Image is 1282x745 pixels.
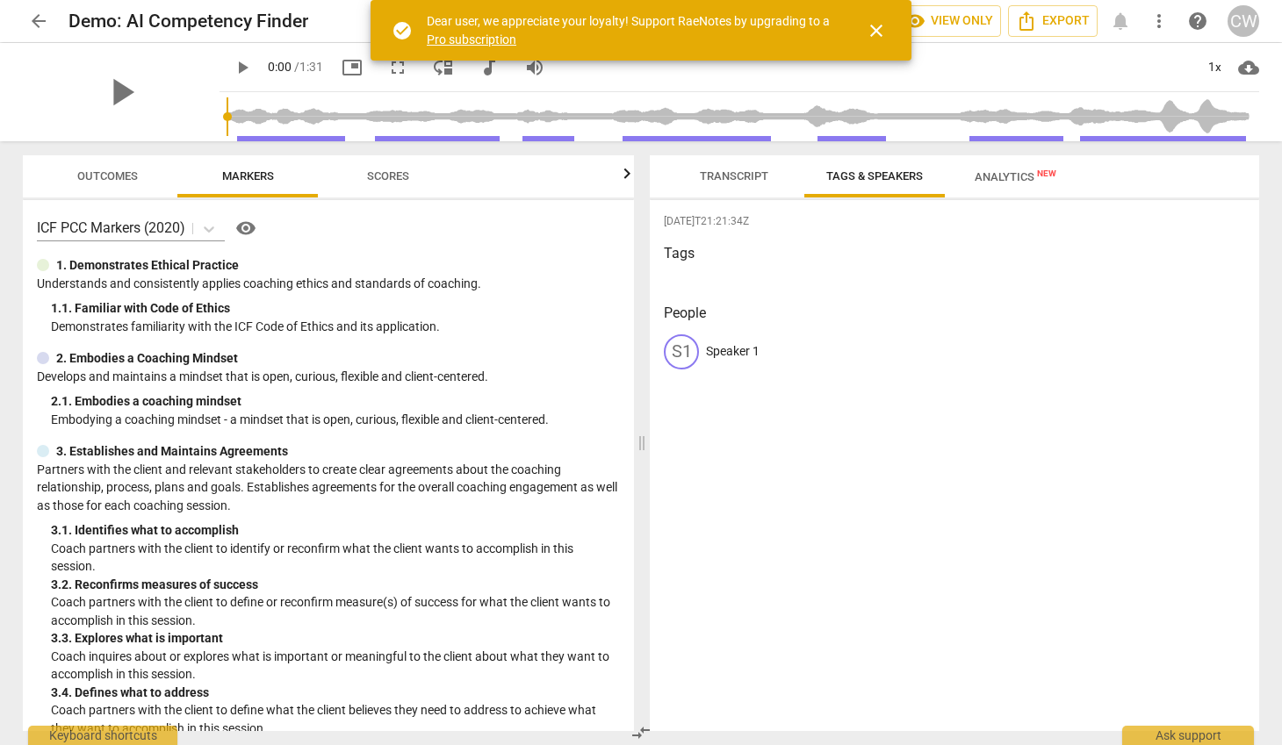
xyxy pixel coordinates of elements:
button: Switch to audio player [473,52,505,83]
div: Dear user, we appreciate your loyalty! Support RaeNotes by upgrading to a [427,12,834,48]
div: S1 [664,334,699,369]
span: Analytics [975,170,1056,183]
a: Help [225,214,260,242]
span: Transcript [700,169,768,183]
div: 1x [1198,54,1231,82]
h2: Demo: AI Competency Finder [68,11,308,32]
span: New [1037,168,1056,178]
div: 3. 2. Reconfirms measures of success [51,576,620,594]
span: Export [1016,11,1090,32]
div: 3. 4. Defines what to address [51,684,620,702]
h3: Tags [664,243,1245,264]
span: / 1:31 [294,60,323,74]
button: View player as separate pane [428,52,459,83]
span: volume_up [524,57,545,78]
span: audiotrack [479,57,500,78]
span: picture_in_picture [342,57,363,78]
button: Volume [519,52,551,83]
span: Outcomes [77,169,138,183]
p: 1. Demonstrates Ethical Practice [56,256,239,275]
span: play_arrow [232,57,253,78]
button: Help [232,214,260,242]
p: Partners with the client and relevant stakeholders to create clear agreements about the coaching ... [37,461,620,515]
div: 3. 3. Explores what is important [51,629,620,648]
button: Fullscreen [382,52,414,83]
div: 3. 1. Identifies what to accomplish [51,521,620,540]
span: visibility [904,11,925,32]
div: Ask support [1122,726,1254,745]
button: Play [227,52,258,83]
p: Embodying a coaching mindset - a mindset that is open, curious, flexible and client-centered. [51,411,620,429]
span: more_vert [1149,11,1170,32]
span: help [1187,11,1208,32]
span: visibility [235,218,256,239]
span: Markers [222,169,274,183]
span: move_down [433,57,454,78]
span: fullscreen [387,57,408,78]
a: Help [1182,5,1214,37]
p: ICF PCC Markers (2020) [37,218,185,238]
p: Understands and consistently applies coaching ethics and standards of coaching. [37,275,620,293]
a: Pro subscription [427,32,516,47]
h3: People [664,303,1245,324]
p: Coach partners with the client to define what the client believes they need to address to achieve... [51,701,620,737]
span: [DATE]T21:21:34Z [664,214,1245,229]
p: Develops and maintains a mindset that is open, curious, flexible and client-centered. [37,368,620,386]
p: Coach inquires about or explores what is important or meaningful to the client about what they wa... [51,648,620,684]
span: play_arrow [98,69,144,115]
p: Coach partners with the client to identify or reconfirm what the client wants to accomplish in th... [51,540,620,576]
button: CW [1228,5,1259,37]
p: Coach partners with the client to define or reconfirm measure(s) of success for what the client w... [51,593,620,629]
span: 0:00 [268,60,292,74]
span: close [866,20,887,41]
div: 1. 1. Familiar with Code of Ethics [51,299,620,318]
span: Tags & Speakers [826,169,923,183]
span: cloud_download [1238,57,1259,78]
p: Demonstrates familiarity with the ICF Code of Ethics and its application. [51,318,620,336]
p: Speaker 1 [706,342,760,361]
span: check_circle [392,20,413,41]
button: Picture in picture [336,52,368,83]
div: Keyboard shortcuts [28,726,177,745]
button: View only [897,5,1001,37]
button: Export [1008,5,1098,37]
span: compare_arrows [630,722,652,743]
span: arrow_back [28,11,49,32]
span: View only [904,11,993,32]
p: 3. Establishes and Maintains Agreements [56,442,288,461]
button: Close [855,10,897,52]
div: 2. 1. Embodies a coaching mindset [51,392,620,411]
span: Scores [367,169,409,183]
p: 2. Embodies a Coaching Mindset [56,349,238,368]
